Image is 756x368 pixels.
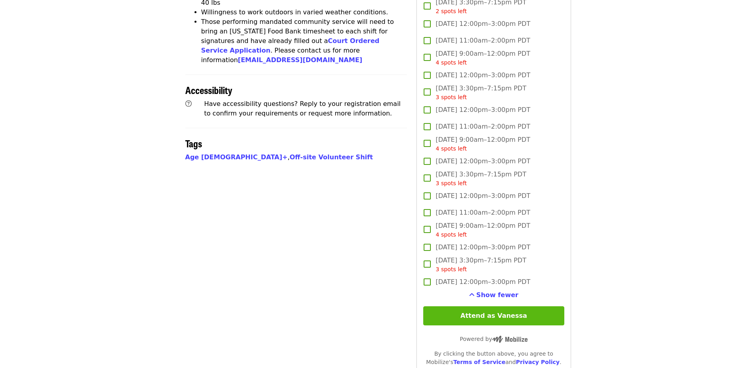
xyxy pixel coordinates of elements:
img: Powered by Mobilize [492,336,528,343]
span: Powered by [460,336,528,342]
span: Accessibility [185,83,232,97]
span: 4 spots left [436,59,467,66]
span: [DATE] 12:00pm–3:00pm PDT [436,243,530,252]
span: [DATE] 12:00pm–3:00pm PDT [436,157,530,166]
span: [DATE] 12:00pm–3:00pm PDT [436,191,530,201]
span: [DATE] 12:00pm–3:00pm PDT [436,19,530,29]
span: Tags [185,136,202,150]
span: [DATE] 3:30pm–7:15pm PDT [436,170,526,188]
span: [DATE] 3:30pm–7:15pm PDT [436,84,526,102]
i: question-circle icon [185,100,192,108]
span: [DATE] 9:00am–12:00pm PDT [436,49,530,67]
button: See more timeslots [469,290,518,300]
li: Those performing mandated community service will need to bring an [US_STATE] Food Bank timesheet ... [201,17,407,65]
span: , [185,153,290,161]
span: [DATE] 3:30pm–7:15pm PDT [436,256,526,274]
span: [DATE] 12:00pm–3:00pm PDT [436,105,530,115]
span: 2 spots left [436,8,467,14]
span: [DATE] 12:00pm–3:00pm PDT [436,70,530,80]
span: 4 spots left [436,231,467,238]
span: Show fewer [476,291,518,299]
span: 3 spots left [436,94,467,100]
span: Have accessibility questions? Reply to your registration email to confirm your requirements or re... [204,100,401,117]
a: Terms of Service [453,359,505,365]
span: [DATE] 11:00am–2:00pm PDT [436,36,530,45]
li: Willingness to work outdoors in varied weather conditions. [201,8,407,17]
a: Off-site Volunteer Shift [290,153,373,161]
span: [DATE] 12:00pm–3:00pm PDT [436,277,530,287]
a: [EMAIL_ADDRESS][DOMAIN_NAME] [238,56,362,64]
a: Privacy Policy [516,359,560,365]
span: [DATE] 9:00am–12:00pm PDT [436,221,530,239]
span: [DATE] 11:00am–2:00pm PDT [436,122,530,131]
button: Attend as Vanessa [423,306,564,325]
span: 4 spots left [436,145,467,152]
span: 3 spots left [436,266,467,272]
a: Age [DEMOGRAPHIC_DATA]+ [185,153,288,161]
span: 3 spots left [436,180,467,186]
span: [DATE] 9:00am–12:00pm PDT [436,135,530,153]
span: [DATE] 11:00am–2:00pm PDT [436,208,530,217]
